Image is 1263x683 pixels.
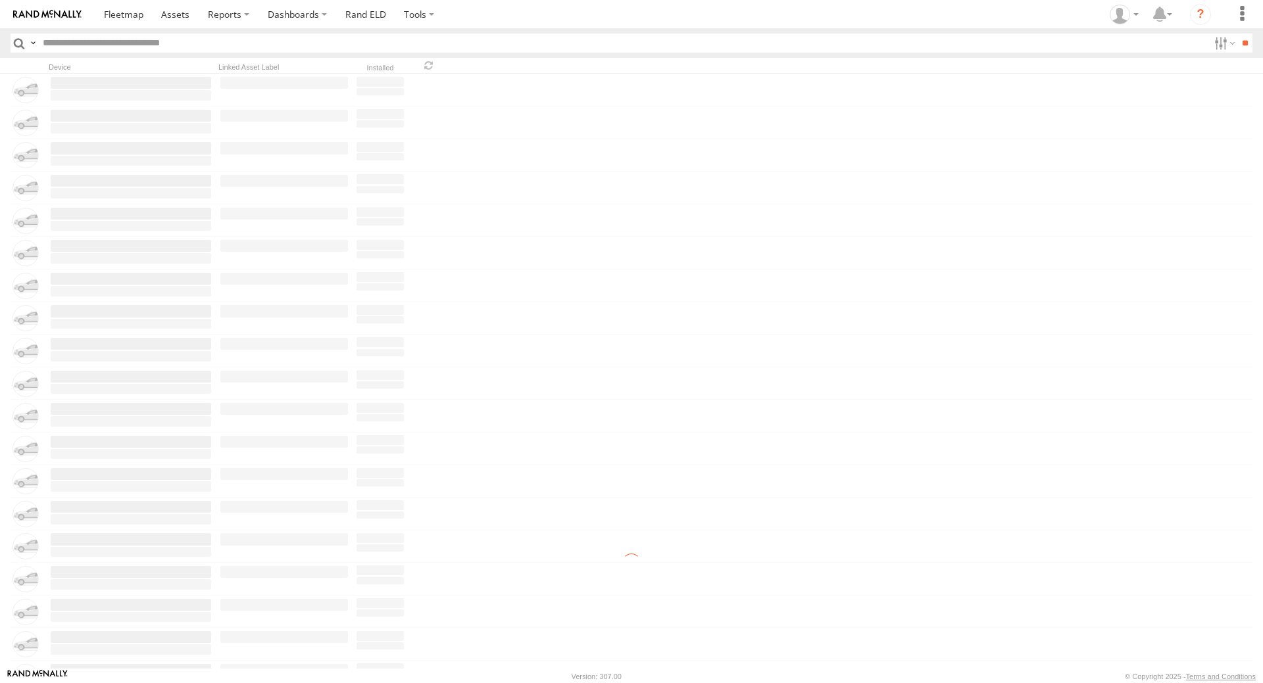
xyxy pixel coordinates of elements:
i: ? [1190,4,1211,25]
div: Linked Asset Label [218,62,350,72]
a: Terms and Conditions [1186,672,1256,680]
img: rand-logo.svg [13,10,82,19]
label: Search Filter Options [1209,34,1237,53]
div: Device [49,62,213,72]
div: Version: 307.00 [572,672,622,680]
div: Installed [355,65,405,72]
label: Search Query [28,34,38,53]
div: © Copyright 2025 - [1125,672,1256,680]
a: Visit our Website [7,670,68,683]
span: Refresh [421,59,437,72]
div: Alyssa Senesac [1105,5,1143,24]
